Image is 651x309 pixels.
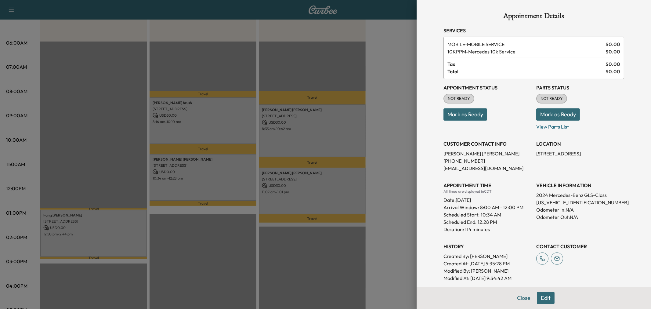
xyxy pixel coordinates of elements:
button: Mark as Ready [443,108,487,121]
p: [US_VEHICLE_IDENTIFICATION_NUMBER] [536,199,624,206]
p: [EMAIL_ADDRESS][DOMAIN_NAME] [443,165,531,172]
p: 2024 Mercedes-Benz GLS-Class [536,191,624,199]
div: Date: [DATE] [443,194,531,204]
span: Tax [447,60,606,68]
h3: APPOINTMENT TIME [443,182,531,189]
span: MOBILE SERVICE [447,41,603,48]
button: Close [513,292,534,304]
p: [PHONE_NUMBER] [443,157,531,165]
h3: CUSTOMER CONTACT INFO [443,140,531,147]
p: Duration: 114 minutes [443,226,531,233]
p: Scheduled Start: [443,211,479,218]
span: NOT READY [537,96,566,102]
p: [STREET_ADDRESS] [536,150,624,157]
span: $ 0.00 [606,60,620,68]
h3: Parts Status [536,84,624,91]
p: Modified By : [PERSON_NAME] [443,267,531,274]
span: $ 0.00 [606,41,620,48]
span: Total [447,68,606,75]
h3: Appointment Status [443,84,531,91]
p: Created By : [PERSON_NAME] [443,253,531,260]
h3: VEHICLE INFORMATION [536,182,624,189]
h3: Services [443,27,624,34]
h3: CONTACT CUSTOMER [536,243,624,250]
button: Edit [537,292,555,304]
span: NOT READY [444,96,474,102]
p: Odometer Out: N/A [536,213,624,221]
p: Modified At : [DATE] 9:34:42 AM [443,274,531,282]
div: All times are displayed in CDT [443,189,531,194]
h3: History [443,243,531,250]
p: 10:34 AM [481,211,501,218]
p: Created At : [DATE] 5:35:28 PM [443,260,531,267]
span: $ 0.00 [606,68,620,75]
p: Scheduled End: [443,218,476,226]
p: Odometer In: N/A [536,206,624,213]
span: 8:00 AM - 12:00 PM [480,204,523,211]
p: [PERSON_NAME] [PERSON_NAME] [443,150,531,157]
button: Mark as Ready [536,108,580,121]
p: Arrival Window: [443,204,531,211]
h3: LOCATION [536,140,624,147]
p: 12:28 PM [478,218,497,226]
span: $ 0.00 [606,48,620,55]
h1: Appointment Details [443,12,624,22]
span: Mercedes 10k Service [447,48,603,55]
p: View Parts List [536,121,624,130]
